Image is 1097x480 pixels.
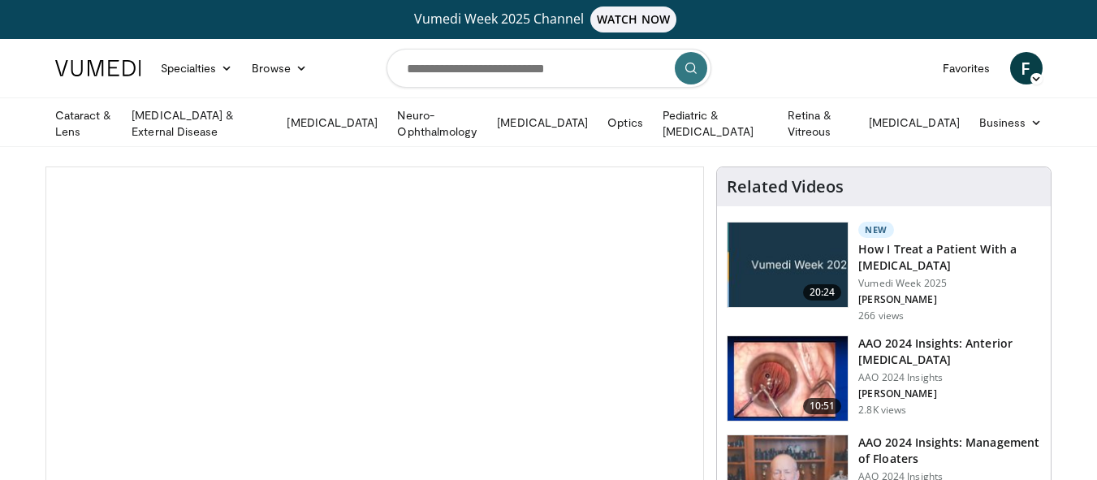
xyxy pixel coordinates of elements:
[858,241,1041,274] h3: How I Treat a Patient With a [MEDICAL_DATA]
[858,222,894,238] p: New
[728,223,848,307] img: 02d29458-18ce-4e7f-be78-7423ab9bdffd.jpg.150x105_q85_crop-smart_upscale.jpg
[122,107,277,140] a: [MEDICAL_DATA] & External Disease
[727,335,1041,422] a: 10:51 AAO 2024 Insights: Anterior [MEDICAL_DATA] AAO 2024 Insights [PERSON_NAME] 2.8K views
[387,107,487,140] a: Neuro-Ophthalmology
[728,336,848,421] img: fd942f01-32bb-45af-b226-b96b538a46e6.150x105_q85_crop-smart_upscale.jpg
[858,309,904,322] p: 266 views
[590,6,676,32] span: WATCH NOW
[858,371,1041,384] p: AAO 2024 Insights
[858,293,1041,306] p: [PERSON_NAME]
[858,277,1041,290] p: Vumedi Week 2025
[970,106,1052,139] a: Business
[803,284,842,301] span: 20:24
[859,106,970,139] a: [MEDICAL_DATA]
[858,435,1041,467] h3: AAO 2024 Insights: Management of Floaters
[858,387,1041,400] p: [PERSON_NAME]
[277,106,387,139] a: [MEDICAL_DATA]
[803,398,842,414] span: 10:51
[933,52,1000,84] a: Favorites
[598,106,652,139] a: Optics
[778,107,859,140] a: Retina & Vitreous
[1010,52,1043,84] a: F
[45,107,123,140] a: Cataract & Lens
[151,52,243,84] a: Specialties
[58,6,1040,32] a: Vumedi Week 2025 ChannelWATCH NOW
[653,107,778,140] a: Pediatric & [MEDICAL_DATA]
[487,106,598,139] a: [MEDICAL_DATA]
[858,335,1041,368] h3: AAO 2024 Insights: Anterior [MEDICAL_DATA]
[55,60,141,76] img: VuMedi Logo
[727,222,1041,322] a: 20:24 New How I Treat a Patient With a [MEDICAL_DATA] Vumedi Week 2025 [PERSON_NAME] 266 views
[858,404,906,417] p: 2.8K views
[242,52,317,84] a: Browse
[727,177,844,197] h4: Related Videos
[387,49,711,88] input: Search topics, interventions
